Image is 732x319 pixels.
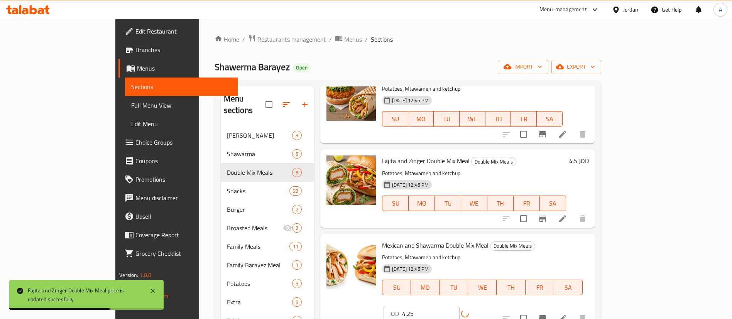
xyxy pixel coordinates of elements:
div: Family Meals11 [221,237,314,256]
a: Menus [335,34,362,44]
div: Snacks22 [221,182,314,200]
span: Select to update [516,211,532,227]
div: items [292,131,302,140]
button: SA [540,196,566,211]
button: FR [526,280,554,295]
div: items [292,260,302,270]
div: Jordan [623,5,638,14]
button: Branch-specific-item [533,209,552,228]
span: Double Mix Meals [227,168,292,177]
button: WE [460,111,485,127]
span: Grocery Checklist [135,249,232,258]
div: Menu-management [539,5,587,14]
a: Menu disclaimer [118,189,238,207]
span: Restaurants management [257,35,326,44]
li: / [329,35,332,44]
button: WE [461,196,487,211]
a: Choice Groups [118,133,238,152]
span: Burger [227,205,292,214]
span: Version: [119,270,138,280]
button: WE [468,280,497,295]
span: export [558,62,595,72]
span: Double Mix Meals [490,241,535,250]
a: Promotions [118,170,238,189]
span: Promotions [135,175,232,184]
button: MO [408,111,434,127]
span: TU [438,198,458,209]
div: Double Mix Meals [471,157,516,166]
span: MO [412,198,432,209]
span: import [505,62,542,72]
span: FR [529,282,551,293]
p: Potatoes, Mtawameh and ketchup [382,253,583,262]
p: Potatoes, Mtawameh and ketchup [382,84,563,94]
span: 22 [290,187,301,195]
span: Menu disclaimer [135,193,232,203]
button: Add section [296,95,314,114]
div: Potatoes5 [221,274,314,293]
h6: 4.5 JOD [569,155,589,166]
span: Sections [371,35,393,44]
div: items [292,297,302,307]
span: TU [437,113,456,125]
img: Fajita and Zinger Double Mix Meal [326,155,376,205]
svg: Inactive section [283,223,292,233]
p: Potatoes, Mtawameh and ketchup [382,169,566,178]
span: 5 [292,150,301,158]
div: Extra9 [221,293,314,311]
li: / [365,35,368,44]
button: SA [537,111,563,127]
span: MO [414,282,436,293]
span: Shawarma [227,149,292,159]
button: MO [411,280,440,295]
div: items [289,242,302,251]
span: WE [463,113,482,125]
span: Select all sections [261,96,277,113]
span: Coverage Report [135,230,232,240]
span: Open [293,64,311,71]
button: TU [434,111,460,127]
span: Extra [227,297,292,307]
li: / [242,35,245,44]
span: Sections [131,82,232,91]
span: Shawerma Barayez [215,58,290,76]
span: SA [543,198,563,209]
div: items [292,168,302,177]
nav: breadcrumb [215,34,601,44]
button: delete [573,209,592,228]
span: FR [517,198,537,209]
span: Edit Restaurant [135,27,232,36]
a: Restaurants management [248,34,326,44]
button: TH [497,280,525,295]
span: 2 [292,224,301,232]
button: delete [573,125,592,143]
span: FR [514,113,534,125]
span: Coupons [135,156,232,165]
div: Family Meals [227,242,289,251]
img: Zinger and Shawarma Double Mix Meal [326,71,376,121]
span: 1 [292,262,301,269]
div: Double Mix Meals8 [221,163,314,182]
span: Upsell [135,212,232,221]
span: 5 [292,280,301,287]
span: SU [385,113,405,125]
span: 2 [292,206,301,213]
button: SU [382,280,411,295]
a: Menus [118,59,238,78]
button: TU [440,280,468,295]
span: Sort sections [277,95,296,114]
div: items [292,205,302,214]
span: [DATE] 12:45 PM [389,265,432,273]
span: Edit Menu [131,119,232,128]
button: FR [511,111,537,127]
button: TH [487,196,514,211]
span: 3 [292,132,301,139]
button: SU [382,111,408,127]
div: Burger2 [221,200,314,219]
span: Potatoes [227,279,292,288]
div: Fajita and Zinger Double Mix Meal price is updated succesfully [28,286,142,304]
